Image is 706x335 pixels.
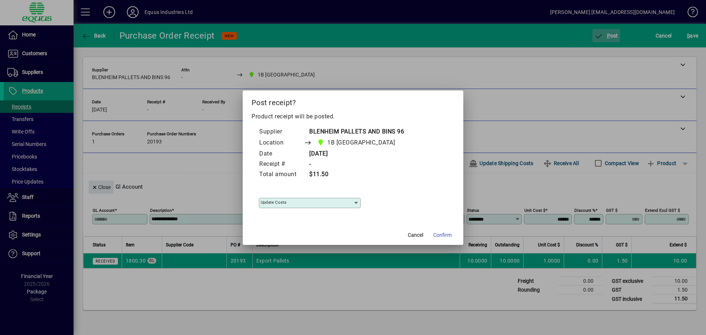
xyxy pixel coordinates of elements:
mat-label: Update costs [261,200,286,205]
td: - [304,159,409,170]
p: Product receipt will be posted. [252,112,454,121]
span: Confirm [433,231,452,239]
td: Supplier [259,127,304,137]
td: BLENHEIM PALLETS AND BINS 96 [304,127,409,137]
span: Cancel [408,231,423,239]
button: Confirm [430,229,454,242]
td: $11.50 [304,170,409,180]
td: [DATE] [304,149,409,159]
span: 1B [GEOGRAPHIC_DATA] [327,138,395,147]
button: Cancel [404,229,427,242]
td: Total amount [259,170,304,180]
td: Location [259,137,304,149]
h2: Post receipt? [243,90,463,112]
span: 1B BLENHEIM [315,138,398,148]
td: Date [259,149,304,159]
td: Receipt # [259,159,304,170]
